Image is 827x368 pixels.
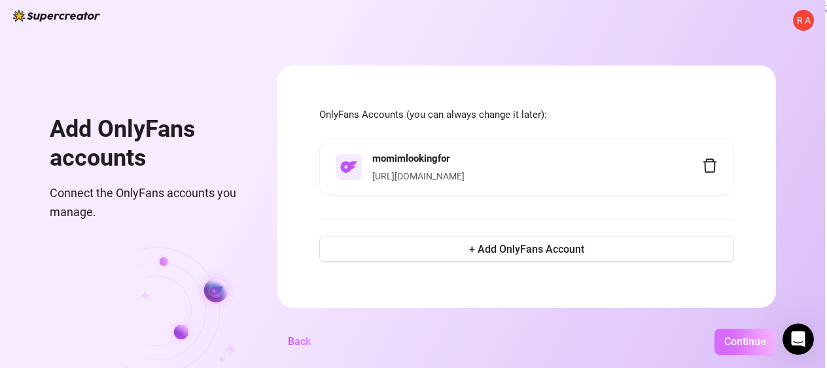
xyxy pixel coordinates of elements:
button: Continue [714,329,776,355]
button: Back [277,329,321,355]
span: + Add OnlyFans Account [469,243,584,255]
h1: Add OnlyFans accounts [50,115,246,172]
span: OnlyFans Accounts (you can always change it later): [319,107,734,123]
span: delete [702,158,718,174]
strong: momimlookingfor [372,153,449,164]
span: Back [288,335,311,348]
iframe: Intercom live chat [783,323,814,355]
span: Connect the OnlyFans accounts you manage. [50,184,246,221]
span: Continue [724,335,766,348]
button: + Add OnlyFans Account [319,236,734,262]
img: logo [13,10,100,22]
span: R A [797,13,811,28]
a: [URL][DOMAIN_NAME] [372,171,465,181]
